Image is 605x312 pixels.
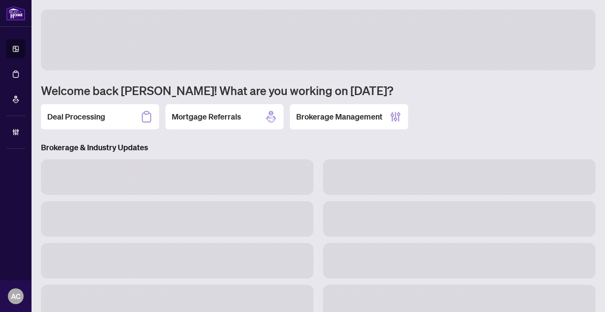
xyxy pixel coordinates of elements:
[172,111,241,122] h2: Mortgage Referrals
[11,291,20,302] span: AC
[41,142,596,153] h3: Brokerage & Industry Updates
[296,111,382,122] h2: Brokerage Management
[41,83,596,98] h1: Welcome back [PERSON_NAME]! What are you working on [DATE]?
[47,111,105,122] h2: Deal Processing
[6,6,25,21] img: logo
